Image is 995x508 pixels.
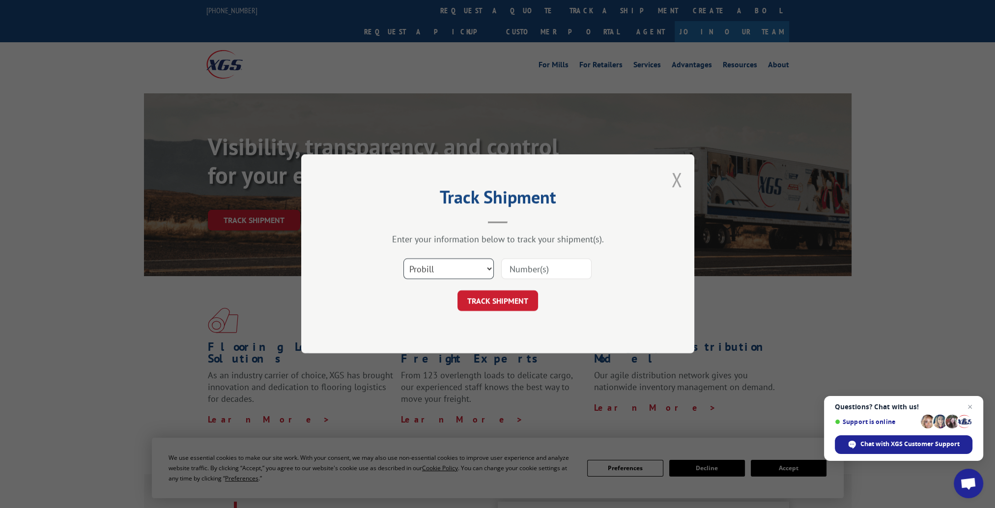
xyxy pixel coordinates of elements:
div: Chat with XGS Customer Support [835,435,972,454]
span: Close chat [964,401,976,413]
span: Support is online [835,418,917,425]
div: Open chat [954,469,983,498]
button: Close modal [671,167,682,193]
div: Enter your information below to track your shipment(s). [350,234,645,245]
span: Questions? Chat with us! [835,403,972,411]
button: TRACK SHIPMENT [457,291,538,311]
h2: Track Shipment [350,190,645,209]
input: Number(s) [501,259,592,280]
span: Chat with XGS Customer Support [860,440,960,449]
